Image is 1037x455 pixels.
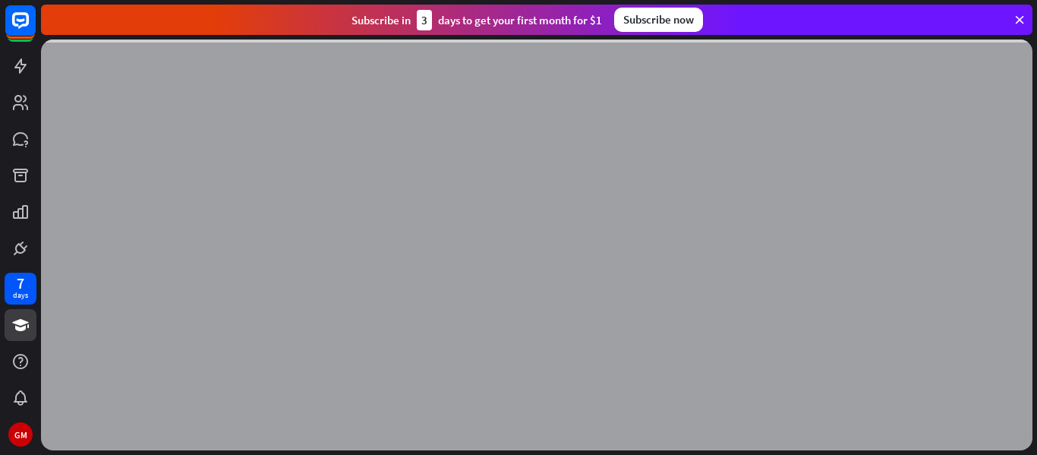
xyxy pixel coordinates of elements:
div: days [13,290,28,301]
div: Subscribe now [614,8,703,32]
div: 7 [17,276,24,290]
a: 7 days [5,273,36,305]
div: 3 [417,10,432,30]
div: Subscribe in days to get your first month for $1 [351,10,602,30]
div: GM [8,422,33,447]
